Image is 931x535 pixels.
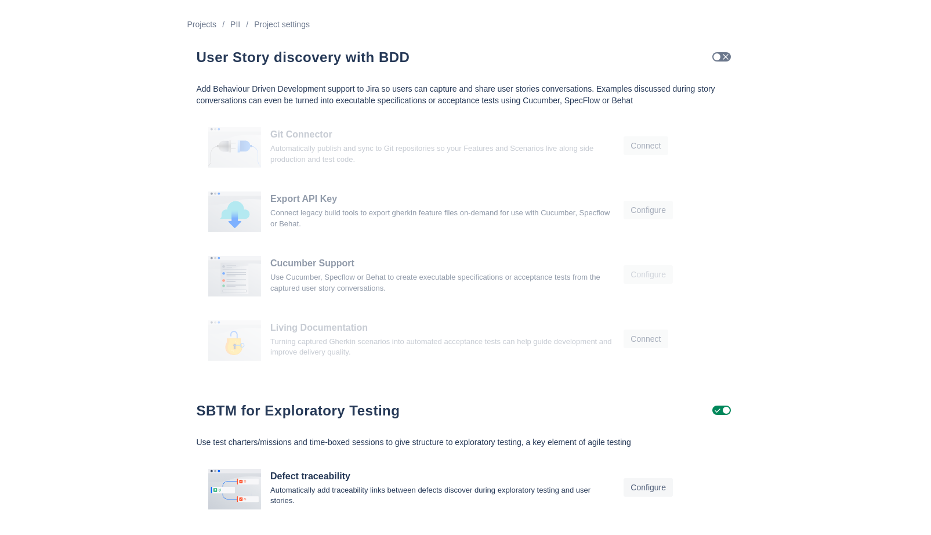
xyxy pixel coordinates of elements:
[197,437,735,449] p: Use test charters/missions and time-boxed sessions to give structure to exploratory testing, a ke...
[631,201,666,219] span: Configure
[216,17,230,31] div: /
[270,485,614,507] p: Automatically add traceability links between defects discover during exploratory testing and user...
[197,402,644,420] h1: SBTM for Exploratory Testing
[270,272,614,294] p: Use Cucumber, Specflow or Behat to create executable specifications or acceptance tests from the ...
[270,127,614,142] h3: Git Connector
[624,478,673,497] button: Configure
[270,320,614,335] h3: Living Documentation
[208,127,262,168] img: frLO3nNNOywAAAABJRU5ErkJggg==
[270,256,614,270] h3: Cucumber Support
[624,201,673,219] button: Configure
[208,469,262,509] img: PwwcOHj34BvnjR0StUHUAAAAAASUVORK5CYII=
[270,208,614,229] p: Connect legacy build tools to export gherkin feature files on-demand for use with Cucumber, Specf...
[254,17,310,31] a: Project settings
[624,330,668,348] button: Connect
[624,136,668,155] button: Connect
[270,191,614,206] h3: Export API Key
[270,469,614,483] h3: Defect traceability
[713,406,722,415] span: Uncheck
[230,17,240,31] a: PII
[187,17,217,31] a: Projects
[270,337,614,358] p: Turning captured Gherkin scenarios into automated acceptance tests can help guide development and...
[197,49,644,66] h1: User Story discovery with BDD
[270,143,614,165] p: Automatically publish and sync to Git repositories so your Features and Scenarios live along side...
[197,84,735,107] p: Add Behaviour Driven Development support to Jira so users can capture and share user stories conv...
[208,191,262,232] img: 2y333a7zPOGPUgP98Dt6g889MBDDz38N21tVM8cWutFAAAAAElFTkSuQmCC
[208,256,262,297] img: vhH2hqtHqhtfwMUtl0c5csJQQAAAABJRU5ErkJggg==
[240,17,254,31] div: /
[631,330,661,348] span: Connect
[721,52,730,62] span: Check
[631,478,666,497] span: Configure
[631,265,666,284] span: Configure
[631,136,661,155] span: Connect
[208,320,262,361] img: e52e3d1eb0d6909af0b0184d9594f73b.png
[624,265,673,284] button: Configure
